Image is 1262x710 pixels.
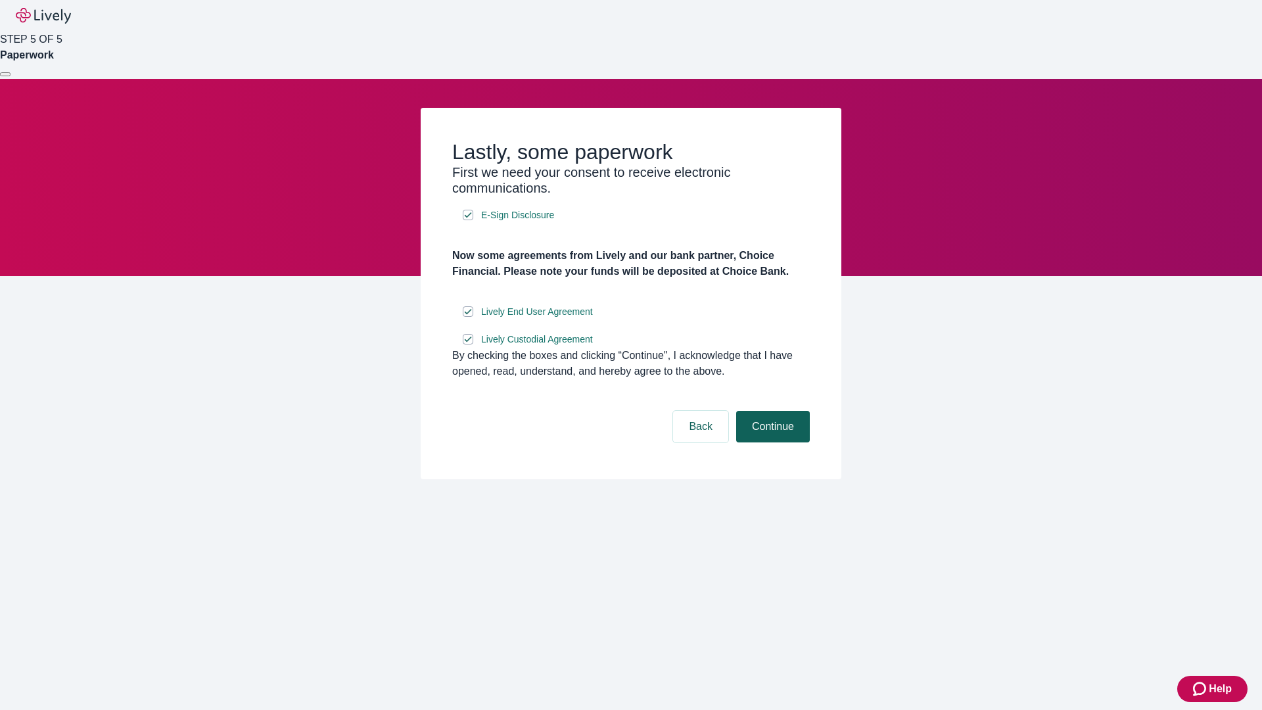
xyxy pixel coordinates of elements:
button: Continue [736,411,810,442]
span: E-Sign Disclosure [481,208,554,222]
a: e-sign disclosure document [479,207,557,224]
h4: Now some agreements from Lively and our bank partner, Choice Financial. Please note your funds wi... [452,248,810,279]
h2: Lastly, some paperwork [452,139,810,164]
button: Zendesk support iconHelp [1177,676,1248,702]
a: e-sign disclosure document [479,331,596,348]
h3: First we need your consent to receive electronic communications. [452,164,810,196]
a: e-sign disclosure document [479,304,596,320]
img: Lively [16,8,71,24]
span: Lively End User Agreement [481,305,593,319]
span: Help [1209,681,1232,697]
svg: Zendesk support icon [1193,681,1209,697]
button: Back [673,411,728,442]
span: Lively Custodial Agreement [481,333,593,346]
div: By checking the boxes and clicking “Continue", I acknowledge that I have opened, read, understand... [452,348,810,379]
